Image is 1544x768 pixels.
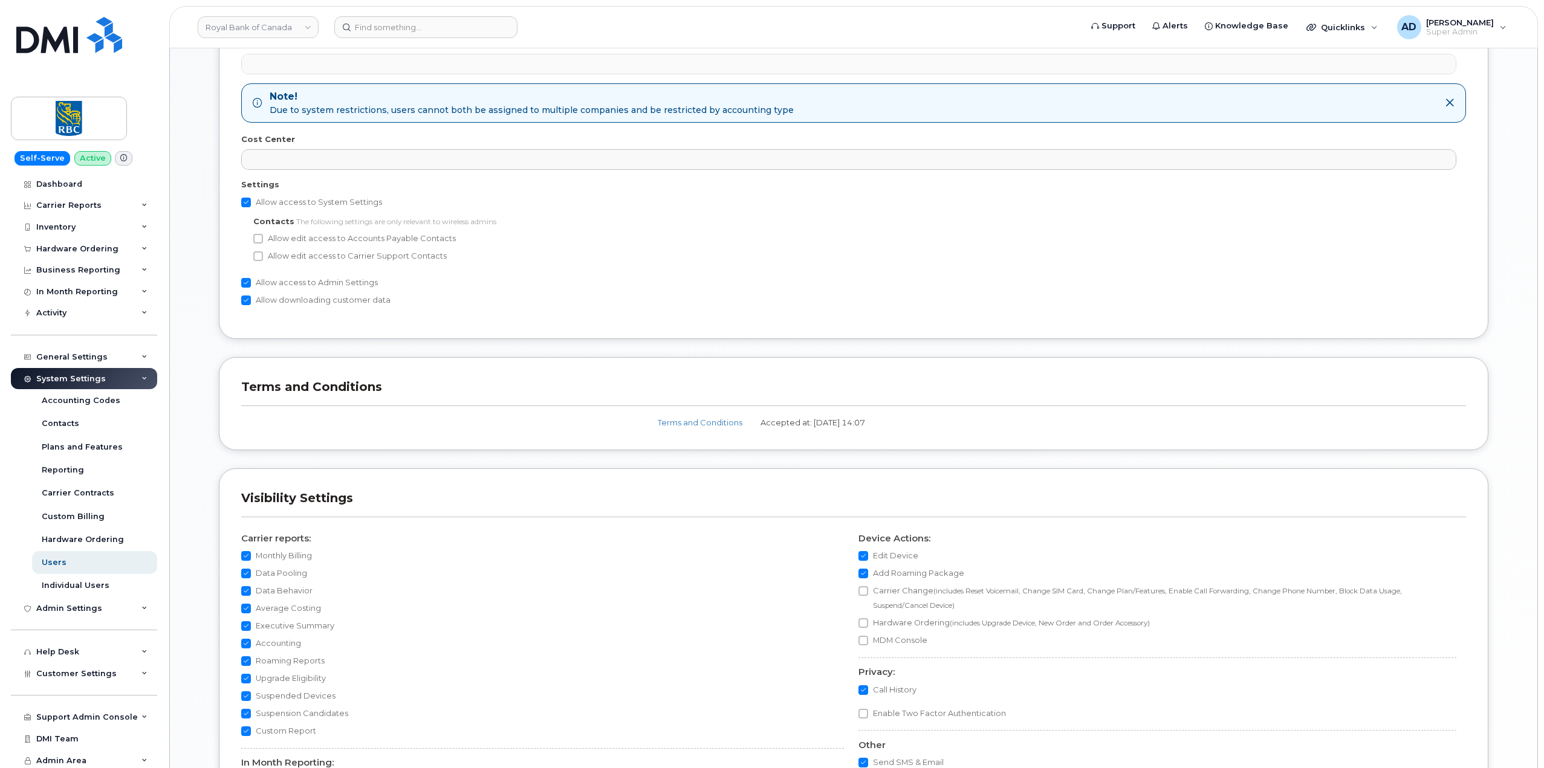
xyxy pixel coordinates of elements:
[241,621,251,631] input: Executive Summary
[1401,20,1416,34] span: AD
[241,278,251,288] input: Allow access to Admin Settings
[241,726,251,736] input: Custom Report
[858,569,868,578] input: Add Roaming Package
[1163,20,1188,32] span: Alerts
[241,569,251,578] input: Data Pooling
[241,134,295,145] label: Cost Center
[241,195,382,210] label: Allow access to System Settings
[858,566,964,581] label: Add Roaming Package
[241,639,251,648] input: Accounting
[751,417,1466,428] div: Accepted at: [DATE] 14:07
[858,633,927,648] label: MDM Console
[858,685,868,695] input: Call History
[241,619,334,633] label: Executive Summary
[241,674,251,683] input: Upgrade Eligibility
[1321,22,1365,32] span: Quicklinks
[241,276,378,290] label: Allow access to Admin Settings
[241,586,251,596] input: Data Behavior
[241,636,301,651] label: Accounting
[241,689,336,703] label: Suspended Devices
[858,706,1006,721] label: Enable Two Factor Authentication
[1426,18,1494,27] span: [PERSON_NAME]
[241,671,326,686] label: Upgrade Eligibility
[858,740,1456,750] h4: Other
[858,551,868,561] input: Edit Device
[241,604,251,613] input: Average Costing
[858,683,916,697] label: Call History
[241,293,391,308] label: Allow downloading customer data
[1389,15,1515,39] div: Adil Derdak
[241,566,307,581] label: Data Pooling
[858,758,868,767] input: Send SMS & Email
[241,709,251,718] input: Suspension Candidates
[1298,15,1386,39] div: Quicklinks
[253,216,294,227] label: Contacts
[241,491,1466,517] h3: Visibility Settings
[253,231,456,246] label: Allow edit access to Accounts Payable Contacts
[241,656,251,666] input: Roaming Reports
[858,618,868,628] input: Hardware Ordering(includes Upgrade Device, New Order and Order Accessory)
[1144,14,1196,38] a: Alerts
[1215,20,1288,32] span: Knowledge Base
[253,249,447,263] label: Allow edit access to Carrier Support Contacts
[1196,14,1297,38] a: Knowledge Base
[1101,20,1135,32] span: Support
[858,667,1456,677] h4: Privacy:
[1426,27,1494,37] span: Super Admin
[241,551,251,561] input: Monthly Billing
[241,584,313,598] label: Data Behavior
[873,587,1402,610] small: (includes Reset Voicemail, Change SIM Card, Change Plan/Features, Enable Call Forwarding, Change ...
[241,295,251,305] input: Allow downloading customer data
[858,586,868,596] input: Carrier Change(includes Reset Voicemail, Change SIM Card, Change Plan/Features, Enable Call Forwa...
[241,724,316,738] label: Custom Report
[241,198,251,207] input: Allow access to System Settings
[858,709,868,718] input: Enable Two Factor Authentication
[858,584,1447,613] label: Carrier Change
[241,706,348,721] label: Suspension Candidates
[241,691,251,701] input: Suspended Devices
[858,616,1150,630] label: Hardware Ordering
[241,179,279,190] label: Settings
[858,534,1456,544] h4: Device Actions:
[241,549,312,563] label: Monthly Billing
[658,418,742,427] a: Terms and Conditions
[198,16,319,38] a: Royal Bank of Canada
[241,601,321,616] label: Average Costing
[858,549,918,563] label: Edit Device
[270,104,794,116] span: Due to system restrictions, users cannot both be assigned to multiple companies and be restricted...
[858,636,868,645] input: MDM Console
[296,217,496,226] span: The following settings are only relevant to wireless admins
[241,758,844,768] h4: In Month Reporting:
[241,379,1466,405] h3: Terms and Conditions
[1083,14,1144,38] a: Support
[334,16,517,38] input: Find something...
[241,534,844,544] h4: Carrier reports:
[950,619,1150,627] small: (includes Upgrade Device, New Order and Order Accessory)
[270,90,794,104] strong: Note!
[253,251,263,261] input: Allow edit access to Carrier Support Contacts
[253,234,263,244] input: Allow edit access to Accounts Payable Contacts
[241,654,325,668] label: Roaming Reports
